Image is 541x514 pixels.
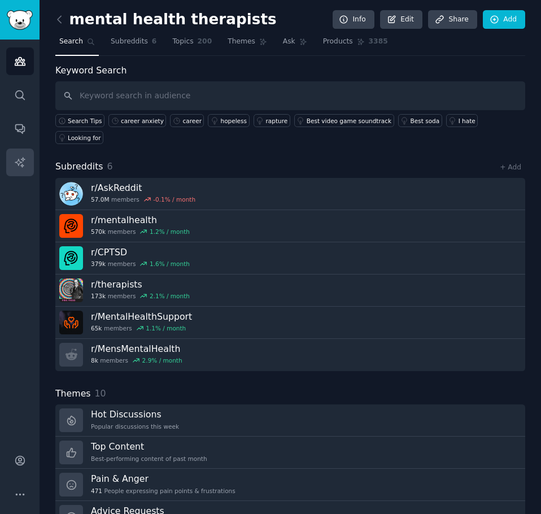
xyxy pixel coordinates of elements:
a: Share [428,10,477,29]
h3: Hot Discussions [91,408,179,420]
img: mentalhealth [59,214,83,238]
span: Subreddits [55,160,103,174]
a: + Add [500,163,521,171]
div: hopeless [220,117,247,125]
input: Keyword search in audience [55,81,525,110]
a: Products3385 [319,33,392,56]
a: Ask [279,33,311,56]
span: Subreddits [111,37,148,47]
h3: r/ mentalhealth [91,214,190,226]
a: Add [483,10,525,29]
span: Topics [172,37,193,47]
span: 6 [152,37,157,47]
h3: r/ MentalHealthSupport [91,311,192,323]
span: Products [323,37,353,47]
span: 6 [107,161,113,172]
span: 173k [91,292,106,300]
a: Top ContentBest-performing content of past month [55,437,525,469]
span: 65k [91,324,102,332]
h2: mental health therapists [55,11,277,29]
div: People expressing pain points & frustrations [91,487,235,495]
img: CPTSD [59,246,83,270]
div: rapture [266,117,288,125]
div: Best video game soundtrack [307,117,391,125]
div: 1.1 % / month [146,324,186,332]
div: members [91,356,182,364]
span: 10 [95,388,106,399]
a: r/therapists173kmembers2.1% / month [55,275,525,307]
img: GummySearch logo [7,10,33,30]
a: r/MensMentalHealth8kmembers2.9% / month [55,339,525,371]
h3: Top Content [91,441,207,452]
a: r/AskReddit57.0Mmembers-0.1% / month [55,178,525,210]
a: r/CPTSD379kmembers1.6% / month [55,242,525,275]
div: 2.1 % / month [150,292,190,300]
a: Best video game soundtrack [294,114,394,127]
span: 200 [198,37,212,47]
div: -0.1 % / month [153,195,195,203]
div: Looking for [68,134,101,142]
h3: r/ therapists [91,278,190,290]
div: Best soda [411,117,440,125]
span: Search Tips [68,117,102,125]
div: members [91,324,192,332]
a: Looking for [55,131,103,144]
a: career [170,114,204,127]
span: 379k [91,260,106,268]
a: Edit [380,10,422,29]
div: Popular discussions this week [91,422,179,430]
label: Keyword Search [55,65,126,76]
div: members [91,228,190,236]
div: members [91,195,195,203]
a: hopeless [208,114,249,127]
span: 570k [91,228,106,236]
span: Themes [228,37,255,47]
div: I hate [459,117,475,125]
div: members [91,260,190,268]
div: career anxiety [121,117,164,125]
a: Pain & Anger471People expressing pain points & frustrations [55,469,525,501]
h3: r/ CPTSD [91,246,190,258]
span: Themes [55,387,91,401]
div: 1.6 % / month [150,260,190,268]
a: Best soda [398,114,442,127]
a: I hate [446,114,478,127]
a: r/mentalhealth570kmembers1.2% / month [55,210,525,242]
span: Ask [283,37,295,47]
button: Search Tips [55,114,104,127]
a: Hot DiscussionsPopular discussions this week [55,404,525,437]
span: 3385 [369,37,388,47]
h3: r/ AskReddit [91,182,195,194]
div: members [91,292,190,300]
h3: r/ MensMentalHealth [91,343,182,355]
div: 2.9 % / month [142,356,182,364]
a: Info [333,10,374,29]
h3: Pain & Anger [91,473,235,485]
a: career anxiety [108,114,166,127]
a: rapture [254,114,290,127]
img: MentalHealthSupport [59,311,83,334]
div: Best-performing content of past month [91,455,207,463]
a: Subreddits6 [107,33,160,56]
span: 57.0M [91,195,109,203]
div: career [182,117,202,125]
span: 471 [91,487,102,495]
span: 8k [91,356,98,364]
a: Topics200 [168,33,216,56]
a: Themes [224,33,271,56]
a: r/MentalHealthSupport65kmembers1.1% / month [55,307,525,339]
a: Search [55,33,99,56]
img: AskReddit [59,182,83,206]
img: therapists [59,278,83,302]
span: Search [59,37,83,47]
div: 1.2 % / month [150,228,190,236]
